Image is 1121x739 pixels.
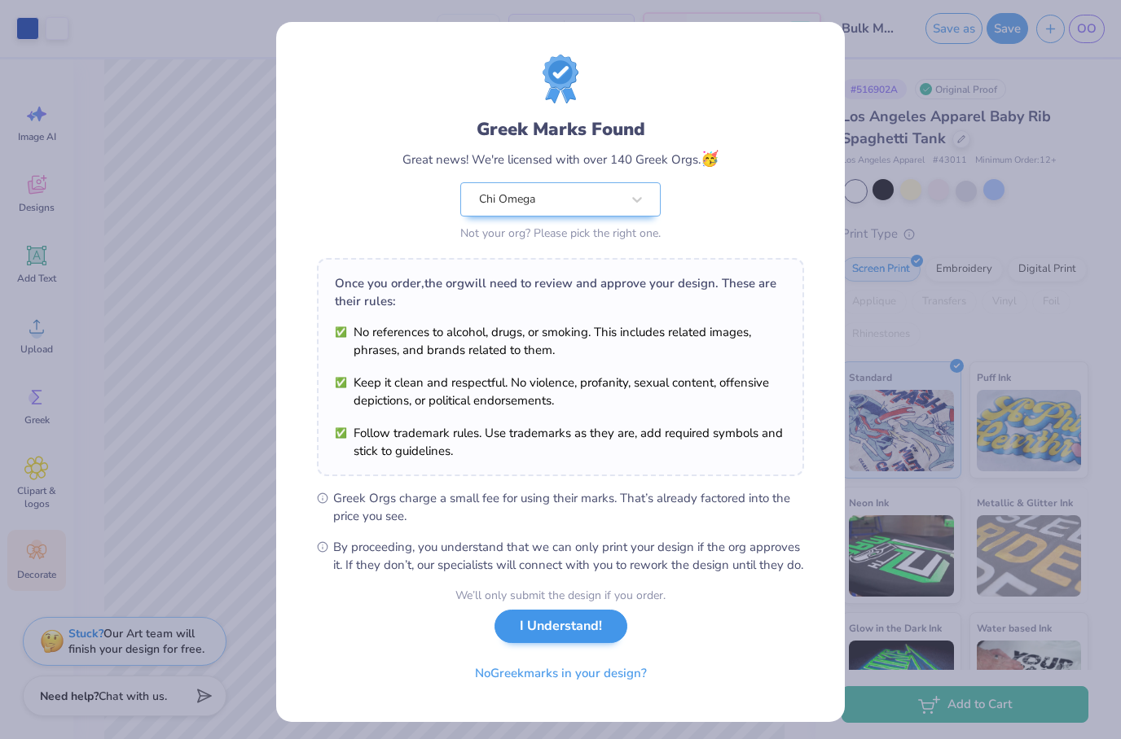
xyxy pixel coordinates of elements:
[455,587,666,604] div: We’ll only submit the design if you order.
[495,610,627,643] button: I Understand!
[543,55,578,103] img: License badge
[335,323,786,359] li: No references to alcohol, drugs, or smoking. This includes related images, phrases, and brands re...
[461,657,661,690] button: NoGreekmarks in your design?
[402,148,719,170] div: Great news! We're licensed with over 140 Greek Orgs.
[701,149,719,168] span: 🥳
[335,274,786,310] div: Once you order, the org will need to review and approve your design. These are their rules:
[333,538,804,574] span: By proceeding, you understand that we can only print your design if the org approves it. If they ...
[335,374,786,409] li: Keep it clean and respectful. No violence, profanity, sexual content, offensive depictions, or po...
[333,489,804,525] span: Greek Orgs charge a small fee for using their marks. That’s already factored into the price you see.
[460,225,661,242] div: Not your org? Please pick the right one.
[477,116,645,142] div: Greek Marks Found
[335,424,786,460] li: Follow trademark rules. Use trademarks as they are, add required symbols and stick to guidelines.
